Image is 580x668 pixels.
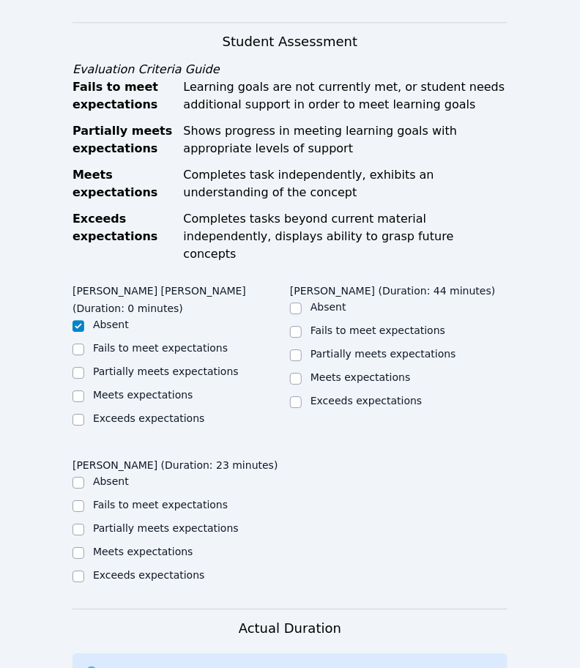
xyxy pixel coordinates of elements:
[311,371,411,383] label: Meets expectations
[72,452,278,474] legend: [PERSON_NAME] (Duration: 23 minutes)
[93,389,193,401] label: Meets expectations
[93,319,129,330] label: Absent
[93,499,228,511] label: Fails to meet expectations
[184,122,508,157] div: Shows progress in meeting learning goals with appropriate levels of support
[311,395,422,407] label: Exceeds expectations
[311,301,346,313] label: Absent
[72,78,175,114] div: Fails to meet expectations
[184,210,508,263] div: Completes tasks beyond current material independently, displays ability to grasp future concepts
[93,522,239,534] label: Partially meets expectations
[311,324,445,336] label: Fails to meet expectations
[184,78,508,114] div: Learning goals are not currently met, or student needs additional support in order to meet learni...
[72,61,508,78] div: Evaluation Criteria Guide
[290,278,496,300] legend: [PERSON_NAME] (Duration: 44 minutes)
[93,412,204,424] label: Exceeds expectations
[93,546,193,557] label: Meets expectations
[311,348,456,360] label: Partially meets expectations
[93,475,129,487] label: Absent
[93,365,239,377] label: Partially meets expectations
[72,122,175,157] div: Partially meets expectations
[239,618,341,639] h3: Actual Duration
[72,278,290,317] legend: [PERSON_NAME] [PERSON_NAME] (Duration: 0 minutes)
[93,342,228,354] label: Fails to meet expectations
[72,166,175,201] div: Meets expectations
[93,569,204,581] label: Exceeds expectations
[72,31,508,52] h3: Student Assessment
[72,210,175,263] div: Exceeds expectations
[184,166,508,201] div: Completes task independently, exhibits an understanding of the concept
